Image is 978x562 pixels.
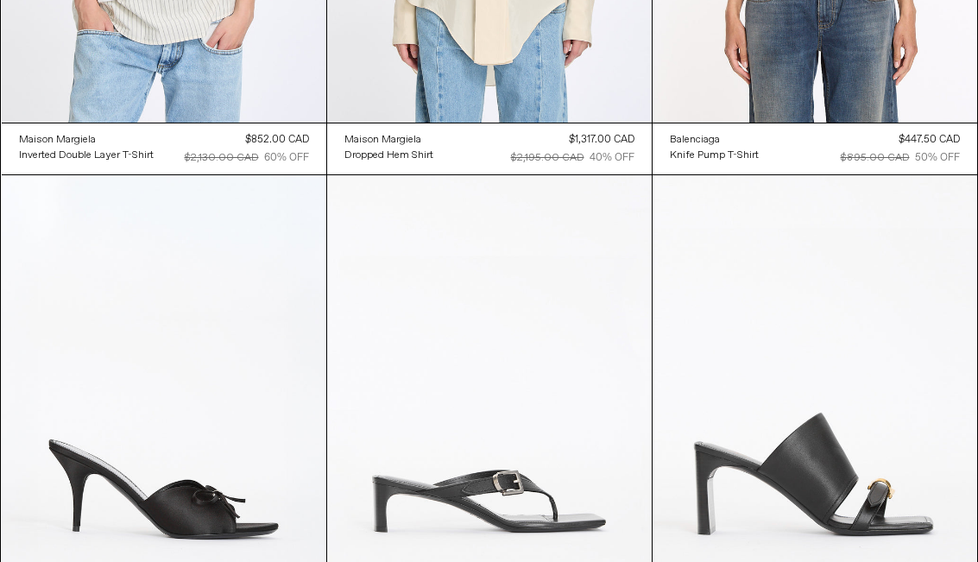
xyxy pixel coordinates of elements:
div: 60% OFF [264,150,309,166]
div: Maison Margiela [344,133,421,148]
div: $447.50 CAD [899,132,960,148]
div: Balenciaga [670,133,720,148]
div: $2,130.00 CAD [185,150,259,166]
a: Inverted Double Layer T-Shirt [19,148,154,163]
div: $1,317.00 CAD [569,132,634,148]
a: Knife Pump T-Shirt [670,148,759,163]
div: $852.00 CAD [245,132,309,148]
a: Dropped Hem Shirt [344,148,433,163]
a: Maison Margiela [19,132,154,148]
a: Balenciaga [670,132,759,148]
div: 40% OFF [590,150,634,166]
div: Dropped Hem Shirt [344,148,433,163]
div: Maison Margiela [19,133,96,148]
div: 50% OFF [915,150,960,166]
div: Knife Pump T-Shirt [670,148,759,163]
div: Inverted Double Layer T-Shirt [19,148,154,163]
div: $895.00 CAD [841,150,910,166]
div: $2,195.00 CAD [511,150,584,166]
a: Maison Margiela [344,132,433,148]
